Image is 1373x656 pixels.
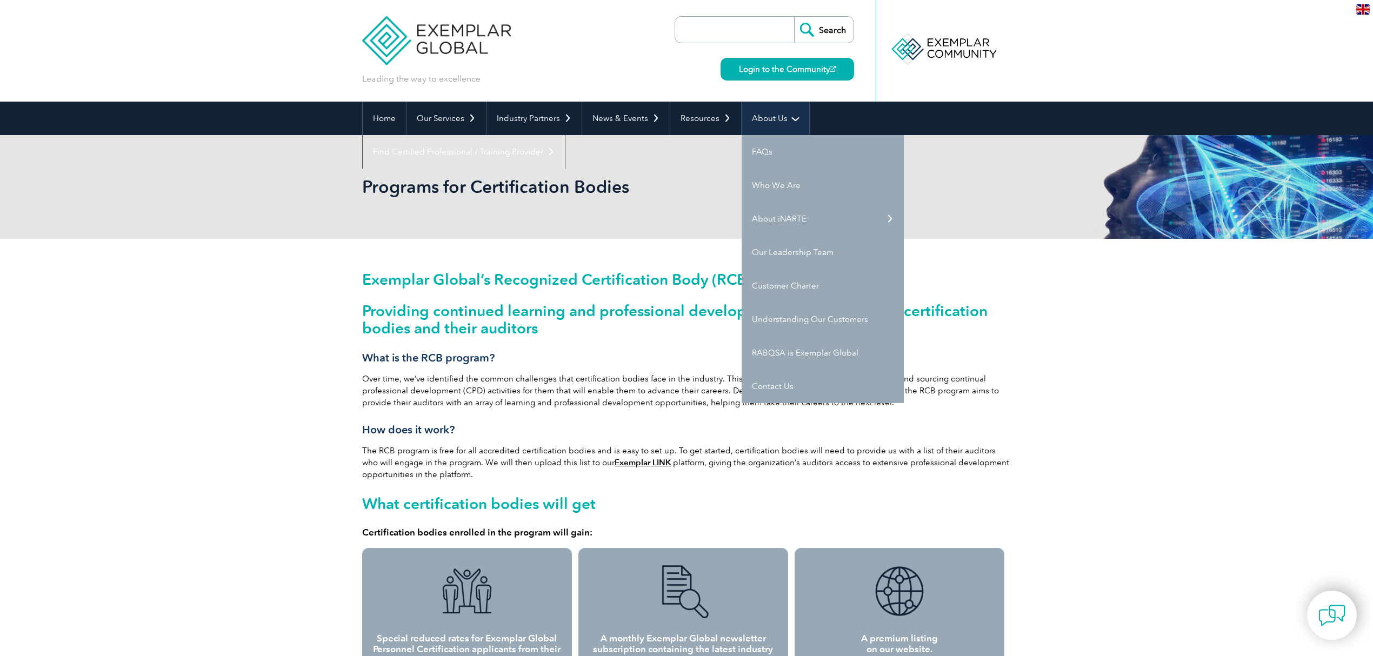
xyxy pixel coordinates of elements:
[615,458,671,467] a: Exemplar LINK
[362,271,1011,287] h1: Exemplar Global’s Recognized Certification Body (RCB) Program
[362,73,481,85] p: Leading the way to excellence
[805,633,994,654] h4: A premium listing on our website.
[742,269,904,303] a: Customer Charter
[362,351,1011,365] h3: What is the RCB program?
[742,169,904,202] a: Who We Are
[670,102,741,135] a: Resources
[742,370,904,403] a: Contact Us
[742,135,904,169] a: FAQs
[362,302,1011,337] h2: Providing continued learning and professional development opportunities to certification bodies a...
[742,336,904,370] a: RABQSA is Exemplar Global
[362,445,1011,480] p: The RCB program is free for all accredited certification bodies and is easy to set up. To get sta...
[721,58,854,81] a: Login to the Community
[362,527,1011,538] h4: Certification bodies enrolled in the program will gain:
[486,102,582,135] a: Industry Partners
[362,178,816,196] h2: Programs for Certification Bodies
[1356,4,1370,15] img: en
[362,495,1011,512] h2: What certification bodies will get
[406,102,486,135] a: Our Services
[363,135,565,169] a: Find Certified Professional / Training Provider
[1318,602,1345,629] img: contact-chat.png
[830,66,836,72] img: open_square.png
[742,236,904,269] a: Our Leadership Team
[742,202,904,236] a: About iNARTE
[362,423,1011,437] h3: How does it work?
[363,102,406,135] a: Home
[582,102,670,135] a: News & Events
[742,102,809,135] a: About Us
[742,303,904,336] a: Understanding Our Customers
[362,373,1011,409] p: Over time, we’ve identified the common challenges that certification bodies face in the industry....
[794,17,854,43] input: Search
